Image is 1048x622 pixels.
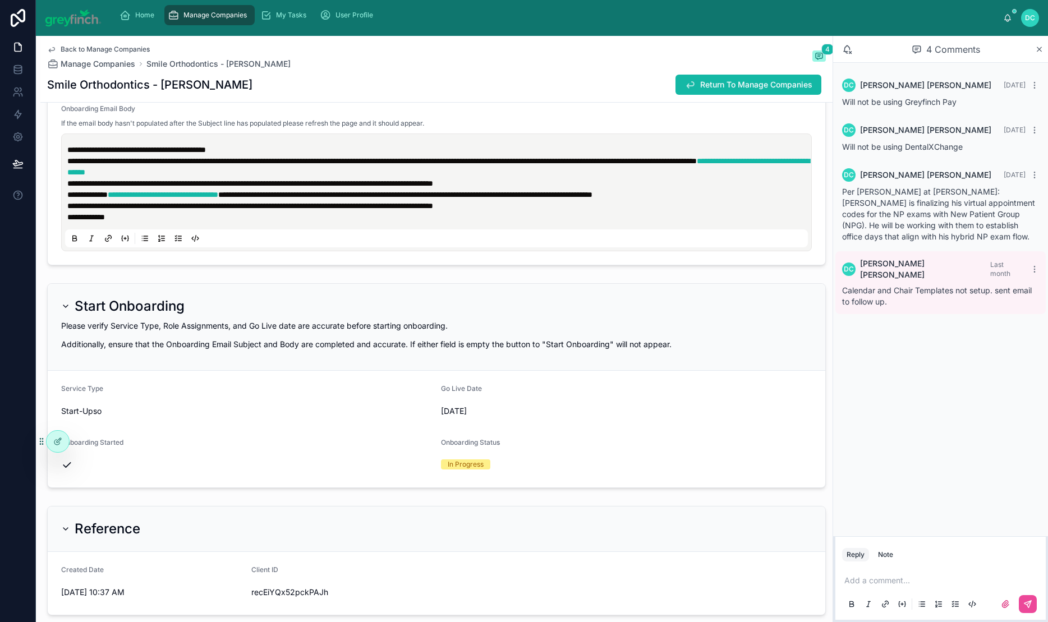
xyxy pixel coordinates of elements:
[844,81,854,90] span: DC
[441,384,482,393] span: Go Live Date
[844,171,854,179] span: DC
[926,43,980,56] span: 4 Comments
[61,406,102,417] span: Start-Upso
[45,9,102,27] img: App logo
[844,265,854,274] span: DC
[860,169,991,181] span: [PERSON_NAME] [PERSON_NAME]
[61,119,424,128] span: If the email body hasn't populated after the Subject line has populated please refresh the page a...
[448,459,484,469] div: In Progress
[860,80,991,91] span: [PERSON_NAME] [PERSON_NAME]
[47,77,252,93] h1: Smile Orthodontics - [PERSON_NAME]
[135,11,154,20] span: Home
[251,587,433,598] span: recEiYQx52pckPAJh
[316,5,381,25] a: User Profile
[116,5,162,25] a: Home
[842,187,1035,241] span: Per [PERSON_NAME] at [PERSON_NAME]: [PERSON_NAME] is finalizing his virtual appointment codes for...
[860,125,991,136] span: [PERSON_NAME] [PERSON_NAME]
[1025,13,1035,22] span: DC
[844,126,854,135] span: DC
[47,58,135,70] a: Manage Companies
[874,548,898,561] button: Note
[1004,126,1026,134] span: [DATE]
[276,11,306,20] span: My Tasks
[183,11,247,20] span: Manage Companies
[251,565,278,574] span: Client ID
[1004,81,1026,89] span: [DATE]
[61,587,242,598] span: [DATE] 10:37 AM
[675,75,821,95] button: Return To Manage Companies
[111,3,1004,27] div: scrollable content
[821,44,834,55] span: 4
[441,438,500,446] span: Onboarding Status
[860,258,990,280] span: [PERSON_NAME] [PERSON_NAME]
[61,104,135,113] span: Onboarding Email Body
[842,548,869,561] button: Reply
[75,297,185,315] h2: Start Onboarding
[47,45,150,54] a: Back to Manage Companies
[812,50,826,64] button: 4
[257,5,314,25] a: My Tasks
[990,260,1010,278] span: Last month
[441,406,812,417] span: [DATE]
[61,58,135,70] span: Manage Companies
[61,320,812,331] p: Please verify Service Type, Role Assignments, and Go Live date are accurate before starting onboa...
[700,79,812,90] span: Return To Manage Companies
[878,550,893,559] div: Note
[842,97,957,107] span: Will not be using Greyfinch Pay
[61,45,150,54] span: Back to Manage Companies
[61,565,104,574] span: Created Date
[164,5,255,25] a: Manage Companies
[335,11,373,20] span: User Profile
[146,58,291,70] a: Smile Orthodontics - [PERSON_NAME]
[61,338,812,350] p: Additionally, ensure that the Onboarding Email Subject and Body are completed and accurate. If ei...
[61,384,103,393] span: Service Type
[61,438,123,446] span: Onboarding Started
[842,285,1032,306] span: Calendar and Chair Templates not setup. sent email to follow up.
[75,520,140,538] h2: Reference
[1004,171,1026,179] span: [DATE]
[842,142,963,151] span: Will not be using DentalXChange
